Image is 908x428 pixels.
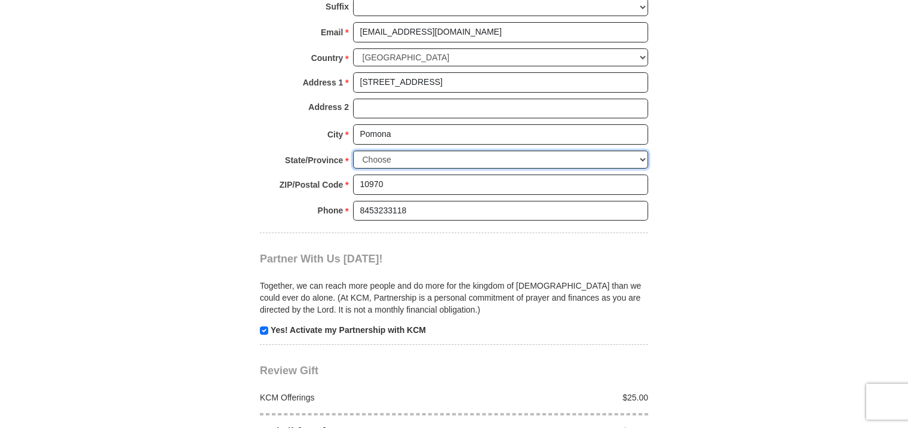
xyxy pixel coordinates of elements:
div: KCM Offerings [254,392,455,403]
div: $25.00 [454,392,655,403]
strong: Phone [318,202,343,219]
span: Review Gift [260,365,318,377]
p: Together, we can reach more people and do more for the kingdom of [DEMOGRAPHIC_DATA] than we coul... [260,280,648,316]
span: Partner With Us [DATE]! [260,253,383,265]
strong: Yes! Activate my Partnership with KCM [271,325,426,335]
strong: Address 2 [308,99,349,115]
strong: Email [321,24,343,41]
strong: City [327,126,343,143]
strong: ZIP/Postal Code [280,176,343,193]
strong: State/Province [285,152,343,169]
strong: Address 1 [303,74,343,91]
strong: Country [311,50,343,66]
